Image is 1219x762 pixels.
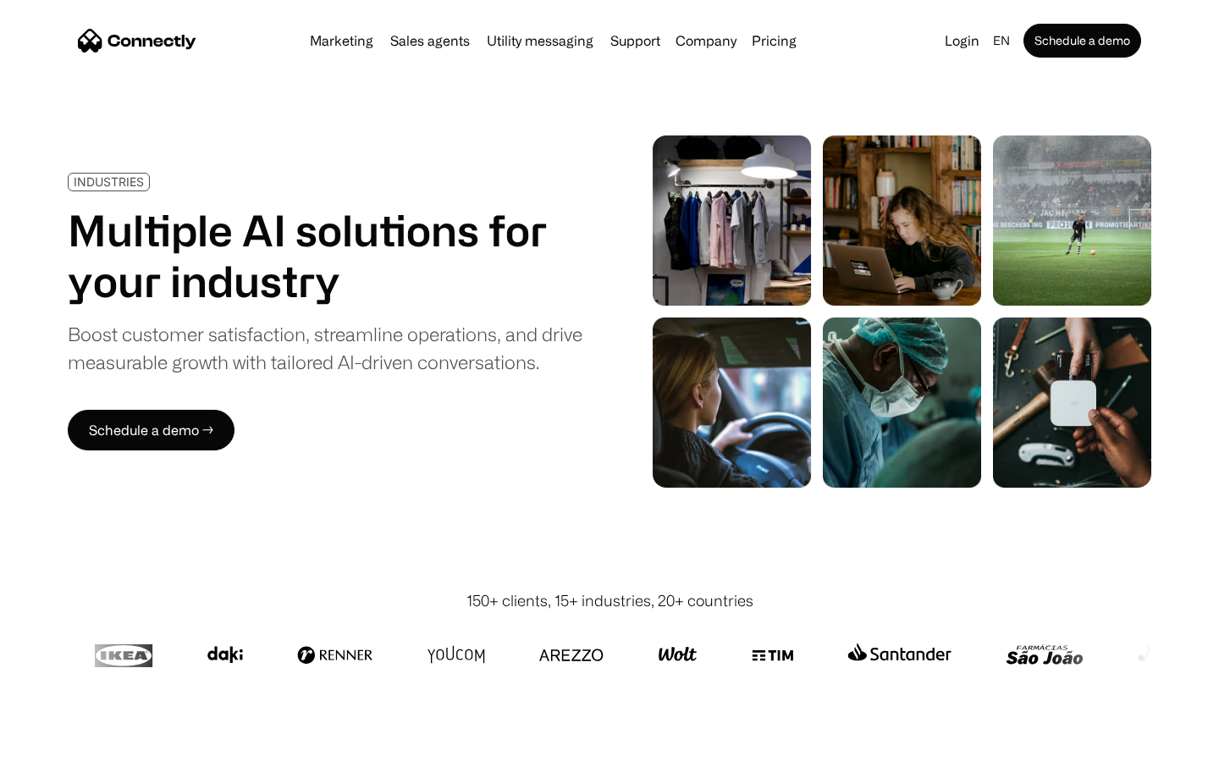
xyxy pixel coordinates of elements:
a: Pricing [745,34,803,47]
a: Schedule a demo → [68,410,234,450]
a: Marketing [303,34,380,47]
aside: Language selected: English [17,731,102,756]
ul: Language list [34,732,102,756]
div: Boost customer satisfaction, streamline operations, and drive measurable growth with tailored AI-... [68,320,582,376]
a: Sales agents [383,34,477,47]
a: Utility messaging [480,34,600,47]
div: en [993,29,1010,52]
div: Company [676,29,736,52]
a: Schedule a demo [1023,24,1141,58]
div: INDUSTRIES [74,175,144,188]
a: Support [604,34,667,47]
div: 150+ clients, 15+ industries, 20+ countries [466,589,753,612]
a: Login [938,29,986,52]
h1: Multiple AI solutions for your industry [68,205,582,306]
